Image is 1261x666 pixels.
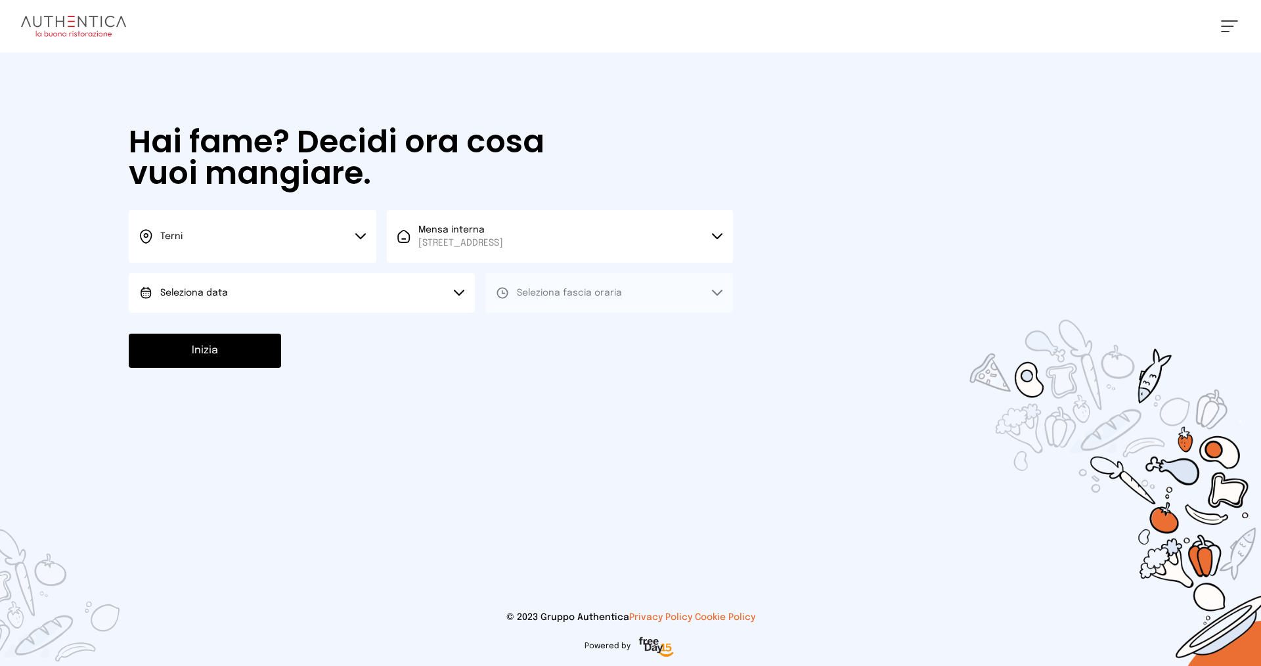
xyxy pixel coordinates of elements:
[129,334,281,368] button: Inizia
[485,273,733,313] button: Seleziona fascia oraria
[418,236,503,250] span: [STREET_ADDRESS]
[160,288,228,298] span: Seleziona data
[160,232,183,241] span: Terni
[21,16,126,37] img: logo.8f33a47.png
[695,613,755,622] a: Cookie Policy
[629,613,692,622] a: Privacy Policy
[129,273,475,313] button: Seleziona data
[893,244,1261,666] img: sticker-selezione-mensa.70a28f7.png
[585,641,630,652] span: Powered by
[387,210,733,263] button: Mensa interna[STREET_ADDRESS]
[418,223,503,250] span: Mensa interna
[129,126,582,189] h1: Hai fame? Decidi ora cosa vuoi mangiare.
[21,611,1240,624] p: © 2023 Gruppo Authentica
[129,210,376,263] button: Terni
[636,634,677,661] img: logo-freeday.3e08031.png
[517,288,622,298] span: Seleziona fascia oraria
